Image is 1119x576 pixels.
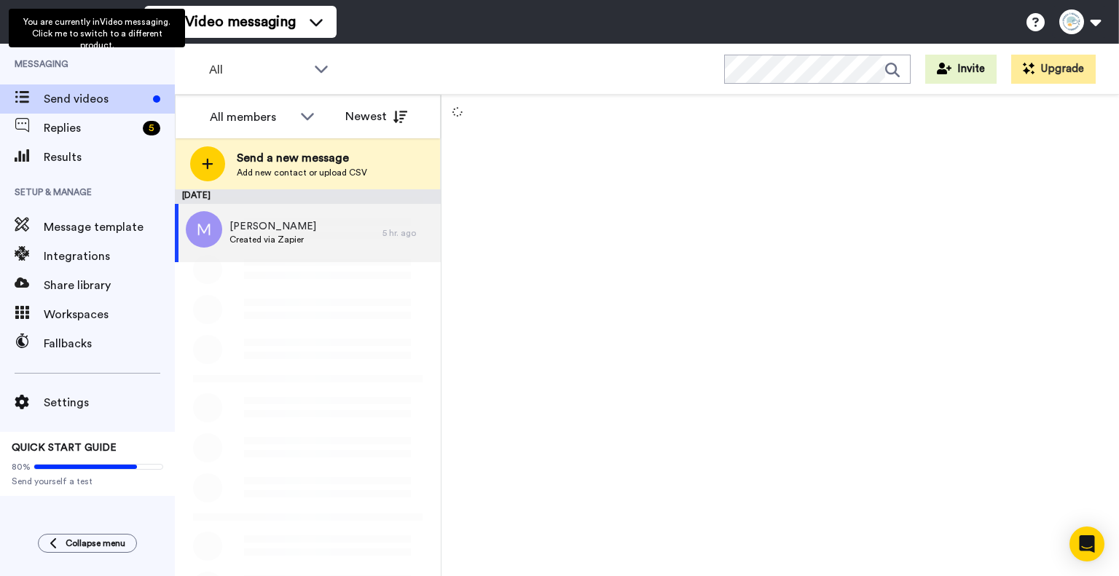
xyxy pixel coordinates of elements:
[186,211,222,248] img: m.png
[44,149,175,166] span: Results
[229,219,316,234] span: [PERSON_NAME]
[210,109,293,126] div: All members
[38,534,137,553] button: Collapse menu
[44,218,175,236] span: Message template
[44,248,175,265] span: Integrations
[44,306,175,323] span: Workspaces
[12,476,163,487] span: Send yourself a test
[12,461,31,473] span: 80%
[23,17,170,50] span: You are currently in Video messaging . Click me to switch to a different product.
[175,189,441,204] div: [DATE]
[237,167,367,178] span: Add new contact or upload CSV
[143,121,160,135] div: 5
[185,12,296,32] span: Video messaging
[1069,526,1104,561] div: Open Intercom Messenger
[334,102,418,131] button: Newest
[925,55,997,84] button: Invite
[44,277,175,294] span: Share library
[44,335,175,352] span: Fallbacks
[44,394,175,411] span: Settings
[12,443,117,453] span: QUICK START GUIDE
[229,234,316,245] span: Created via Zapier
[237,149,367,167] span: Send a new message
[66,537,125,549] span: Collapse menu
[1011,55,1096,84] button: Upgrade
[209,61,307,79] span: All
[44,119,137,137] span: Replies
[382,227,433,239] div: 5 hr. ago
[44,90,147,108] span: Send videos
